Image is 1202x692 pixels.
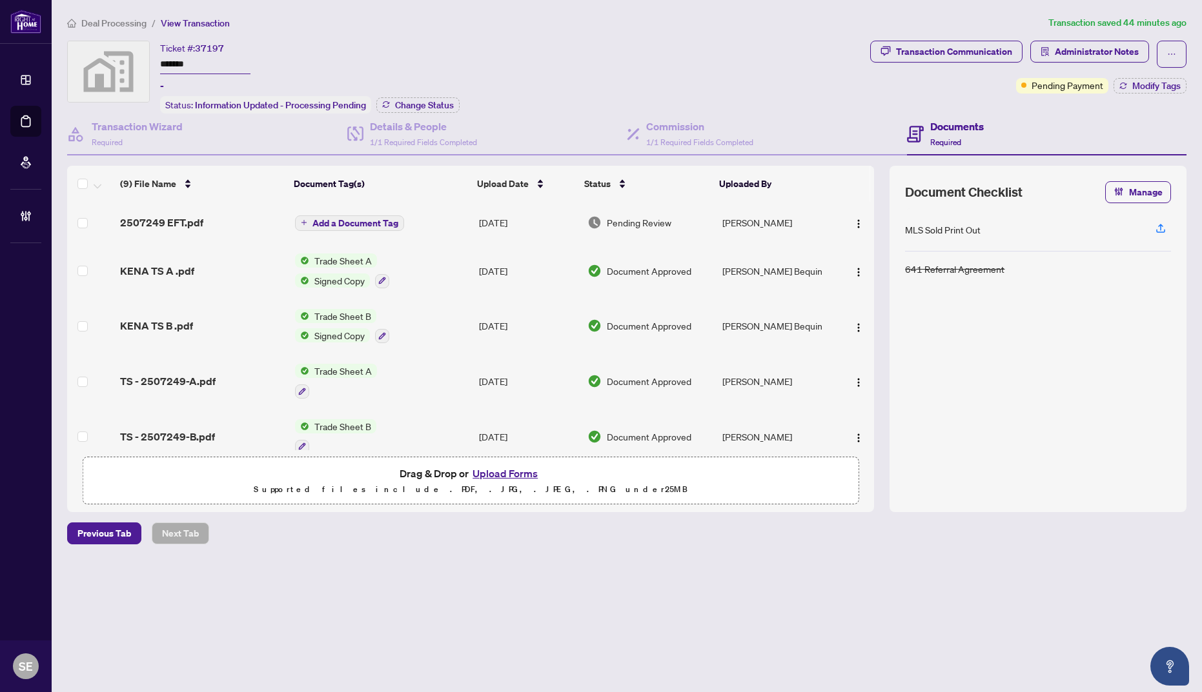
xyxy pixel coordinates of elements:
[295,364,377,399] button: Status IconTrade Sheet A
[717,409,837,464] td: [PERSON_NAME]
[870,41,1023,63] button: Transaction Communication
[896,41,1012,62] div: Transaction Communication
[92,119,183,134] h4: Transaction Wizard
[848,212,869,233] button: Logo
[1048,15,1187,30] article: Transaction saved 44 minutes ago
[395,101,454,110] span: Change Status
[1105,181,1171,203] button: Manage
[161,17,230,29] span: View Transaction
[400,465,542,482] span: Drag & Drop or
[120,177,176,191] span: (9) File Name
[579,166,713,202] th: Status
[160,96,371,114] div: Status:
[370,119,477,134] h4: Details & People
[195,99,366,111] span: Information Updated - Processing Pending
[115,166,289,202] th: (9) File Name
[120,318,193,333] span: KENA TS B .pdf
[472,166,580,202] th: Upload Date
[160,78,164,94] span: -
[905,222,981,237] div: MLS Sold Print Out
[160,41,224,55] div: Ticket #:
[152,522,209,544] button: Next Tab
[1114,78,1187,94] button: Modify Tags
[474,299,582,354] td: [DATE]
[120,263,194,279] span: KENA TS A .pdf
[587,215,602,230] img: Document Status
[646,137,753,147] span: 1/1 Required Fields Completed
[309,364,377,378] span: Trade Sheet A
[584,177,611,191] span: Status
[295,419,376,454] button: Status IconTrade Sheet B
[607,215,671,230] span: Pending Review
[309,253,377,268] span: Trade Sheet A
[474,202,582,243] td: [DATE]
[848,261,869,281] button: Logo
[1041,47,1050,56] span: solution
[289,166,471,202] th: Document Tag(s)
[1129,182,1163,203] span: Manage
[646,119,753,134] h4: Commission
[67,19,76,28] span: home
[1030,41,1149,63] button: Administrator Notes
[717,353,837,409] td: [PERSON_NAME]
[469,465,542,482] button: Upload Forms
[477,177,529,191] span: Upload Date
[1055,41,1139,62] span: Administrator Notes
[120,429,215,444] span: TS - 2507249-B.pdf
[848,371,869,391] button: Logo
[607,430,691,444] span: Document Approved
[77,523,131,544] span: Previous Tab
[474,353,582,409] td: [DATE]
[295,214,404,231] button: Add a Document Tag
[295,328,309,342] img: Status Icon
[91,482,850,497] p: Supported files include .PDF, .JPG, .JPEG, .PNG under 25 MB
[930,137,961,147] span: Required
[295,419,309,433] img: Status Icon
[1167,50,1176,59] span: ellipsis
[309,273,370,288] span: Signed Copy
[848,315,869,336] button: Logo
[120,215,203,230] span: 2507249 EFT.pdf
[1150,647,1189,686] button: Open asap
[717,299,837,354] td: [PERSON_NAME] Bequin
[295,253,389,288] button: Status IconTrade Sheet AStatus IconSigned Copy
[10,10,41,34] img: logo
[853,219,864,229] img: Logo
[295,309,389,344] button: Status IconTrade Sheet BStatus IconSigned Copy
[848,426,869,447] button: Logo
[81,17,147,29] span: Deal Processing
[120,373,216,389] span: TS - 2507249-A.pdf
[607,319,691,333] span: Document Approved
[295,273,309,288] img: Status Icon
[309,419,376,433] span: Trade Sheet B
[474,409,582,464] td: [DATE]
[853,267,864,277] img: Logo
[587,430,602,444] img: Document Status
[309,328,370,342] span: Signed Copy
[714,166,833,202] th: Uploaded By
[83,457,858,505] span: Drag & Drop orUpload FormsSupported files include .PDF, .JPG, .JPEG, .PNG under25MB
[312,219,398,228] span: Add a Document Tag
[607,264,691,278] span: Document Approved
[295,253,309,268] img: Status Icon
[587,264,602,278] img: Document Status
[19,657,33,675] span: SE
[309,309,376,323] span: Trade Sheet B
[587,319,602,333] img: Document Status
[607,374,691,388] span: Document Approved
[717,202,837,243] td: [PERSON_NAME]
[853,322,864,333] img: Logo
[905,262,1004,276] div: 641 Referral Agreement
[474,243,582,299] td: [DATE]
[1032,78,1103,92] span: Pending Payment
[853,377,864,388] img: Logo
[295,364,309,378] img: Status Icon
[717,243,837,299] td: [PERSON_NAME] Bequin
[67,522,141,544] button: Previous Tab
[68,41,149,102] img: svg%3e
[930,119,984,134] h4: Documents
[301,219,307,226] span: plus
[152,15,156,30] li: /
[587,374,602,388] img: Document Status
[195,43,224,54] span: 37197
